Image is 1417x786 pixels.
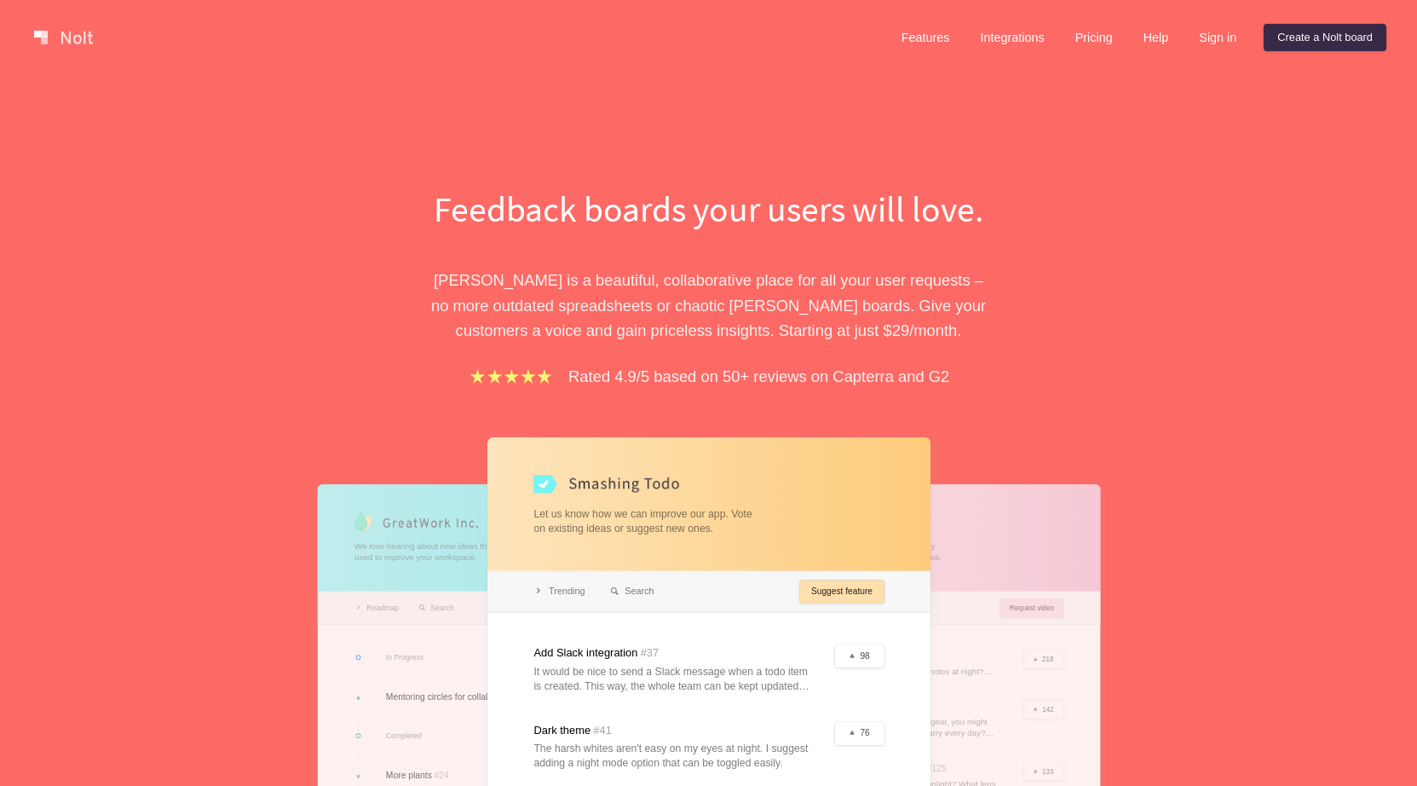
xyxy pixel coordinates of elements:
[415,268,1003,343] p: [PERSON_NAME] is a beautiful, collaborative place for all your user requests – no more outdated s...
[1264,24,1386,51] a: Create a Nolt board
[568,364,949,389] p: Rated 4.9/5 based on 50+ reviews on Capterra and G2
[888,24,964,51] a: Features
[966,24,1057,51] a: Integrations
[1130,24,1183,51] a: Help
[415,184,1003,234] h1: Feedback boards your users will love.
[1062,24,1126,51] a: Pricing
[468,367,555,386] img: stars.b067e34983.png
[1185,24,1250,51] a: Sign in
